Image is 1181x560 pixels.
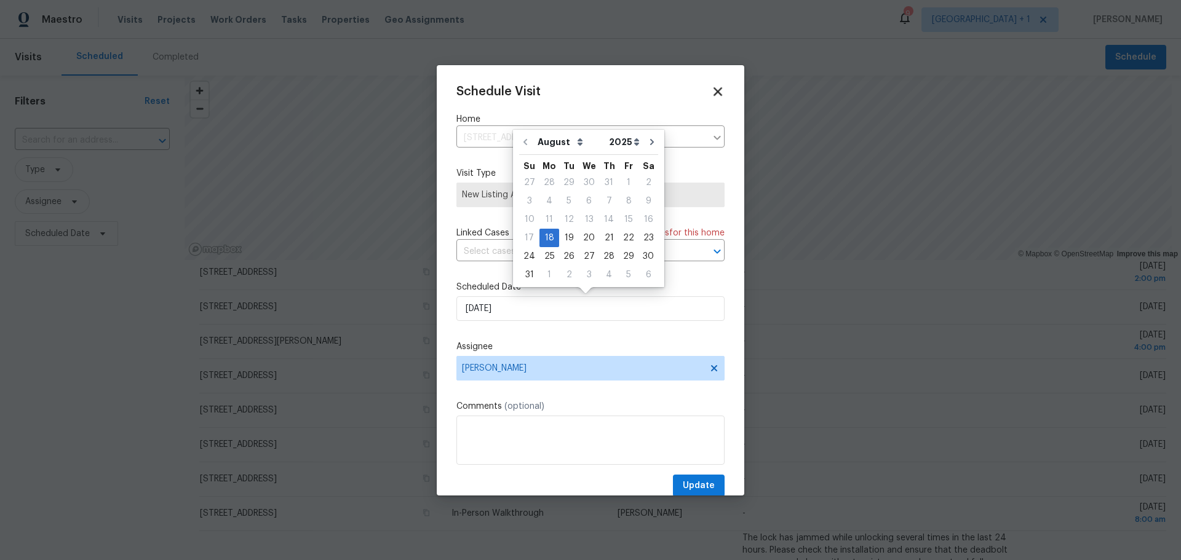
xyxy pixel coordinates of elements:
[539,174,559,191] div: 28
[619,266,638,283] div: 5
[579,211,599,228] div: 13
[456,85,541,98] span: Schedule Visit
[599,266,619,284] div: Thu Sep 04 2025
[583,162,596,170] abbr: Wednesday
[539,266,559,283] div: 1
[599,229,619,247] div: Thu Aug 21 2025
[456,227,509,239] span: Linked Cases
[519,211,539,228] div: 10
[543,162,556,170] abbr: Monday
[539,192,559,210] div: 4
[519,192,539,210] div: Sun Aug 03 2025
[579,229,599,246] div: 20
[638,192,658,210] div: 9
[516,130,535,154] button: Go to previous month
[579,174,599,191] div: 30
[456,128,706,148] input: Enter in an address
[456,341,725,353] label: Assignee
[456,167,725,179] label: Visit Type
[559,210,579,229] div: Tue Aug 12 2025
[539,210,559,229] div: Mon Aug 11 2025
[619,229,638,247] div: Fri Aug 22 2025
[519,192,539,210] div: 3
[519,210,539,229] div: Sun Aug 10 2025
[579,266,599,284] div: Wed Sep 03 2025
[559,266,579,284] div: Tue Sep 02 2025
[559,174,579,191] div: 29
[539,173,559,192] div: Mon Jul 28 2025
[619,192,638,210] div: Fri Aug 08 2025
[539,211,559,228] div: 11
[519,266,539,284] div: Sun Aug 31 2025
[539,266,559,284] div: Mon Sep 01 2025
[539,247,559,266] div: Mon Aug 25 2025
[599,247,619,266] div: Thu Aug 28 2025
[599,229,619,246] div: 21
[599,192,619,210] div: Thu Aug 07 2025
[539,248,559,265] div: 25
[599,174,619,191] div: 31
[579,210,599,229] div: Wed Aug 13 2025
[579,192,599,210] div: 6
[638,229,658,247] div: Sat Aug 23 2025
[559,266,579,283] div: 2
[579,192,599,210] div: Wed Aug 06 2025
[523,162,535,170] abbr: Sunday
[619,229,638,246] div: 22
[456,281,725,293] label: Scheduled Date
[643,130,661,154] button: Go to next month
[579,173,599,192] div: Wed Jul 30 2025
[619,266,638,284] div: Fri Sep 05 2025
[599,248,619,265] div: 28
[462,363,703,373] span: [PERSON_NAME]
[519,229,539,247] div: Sun Aug 17 2025
[535,133,606,151] select: Month
[624,162,633,170] abbr: Friday
[539,229,559,246] div: 18
[606,133,643,151] select: Year
[559,248,579,265] div: 26
[539,229,559,247] div: Mon Aug 18 2025
[638,174,658,191] div: 2
[462,189,719,201] span: New Listing Audit
[519,247,539,266] div: Sun Aug 24 2025
[638,247,658,266] div: Sat Aug 30 2025
[643,162,654,170] abbr: Saturday
[619,174,638,191] div: 1
[619,192,638,210] div: 8
[456,113,725,125] label: Home
[638,210,658,229] div: Sat Aug 16 2025
[599,192,619,210] div: 7
[603,162,615,170] abbr: Thursday
[638,173,658,192] div: Sat Aug 02 2025
[559,173,579,192] div: Tue Jul 29 2025
[559,247,579,266] div: Tue Aug 26 2025
[563,162,575,170] abbr: Tuesday
[638,248,658,265] div: 30
[619,247,638,266] div: Fri Aug 29 2025
[709,243,726,260] button: Open
[519,229,539,246] div: 17
[519,248,539,265] div: 24
[710,84,725,98] span: Close
[579,229,599,247] div: Wed Aug 20 2025
[619,210,638,229] div: Fri Aug 15 2025
[638,192,658,210] div: Sat Aug 09 2025
[559,192,579,210] div: 5
[559,229,579,246] div: 19
[599,211,619,228] div: 14
[559,229,579,247] div: Tue Aug 19 2025
[456,296,725,321] input: M/D/YYYY
[619,211,638,228] div: 15
[456,400,725,412] label: Comments
[599,210,619,229] div: Thu Aug 14 2025
[519,173,539,192] div: Sun Jul 27 2025
[519,266,539,283] div: 31
[673,475,725,497] button: Update
[599,266,619,283] div: 4
[579,266,599,283] div: 3
[539,192,559,210] div: Mon Aug 04 2025
[619,173,638,192] div: Fri Aug 01 2025
[559,192,579,210] div: Tue Aug 05 2025
[619,248,638,265] div: 29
